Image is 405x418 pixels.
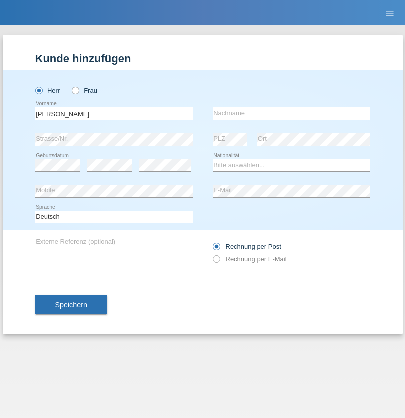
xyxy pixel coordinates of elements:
[213,255,219,268] input: Rechnung per E-Mail
[213,243,281,250] label: Rechnung per Post
[213,243,219,255] input: Rechnung per Post
[385,8,395,18] i: menu
[72,87,97,94] label: Frau
[35,87,60,94] label: Herr
[35,52,370,65] h1: Kunde hinzufügen
[72,87,78,93] input: Frau
[380,10,400,16] a: menu
[213,255,287,263] label: Rechnung per E-Mail
[55,301,87,309] span: Speichern
[35,87,42,93] input: Herr
[35,295,107,314] button: Speichern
